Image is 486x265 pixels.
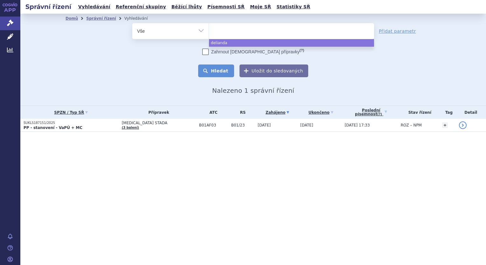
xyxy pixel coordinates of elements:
[398,106,439,119] th: Stav řízení
[274,3,312,11] a: Statistiky SŘ
[198,65,234,77] button: Hledat
[24,108,119,117] a: SPZN / Typ SŘ
[379,28,416,34] a: Přidat parametr
[228,106,255,119] th: RS
[122,126,139,129] a: (3 balení)
[212,87,294,94] span: Nalezeno 1 správní řízení
[459,121,467,129] a: detail
[66,16,78,21] a: Domů
[401,123,422,127] span: ROZ – NPM
[86,16,116,21] a: Správní řízení
[122,121,196,125] span: [MEDICAL_DATA] STADA
[377,112,382,116] abbr: (?)
[76,3,112,11] a: Vyhledávání
[240,65,308,77] button: Uložit do sledovaných
[258,123,271,127] span: [DATE]
[170,3,204,11] a: Běžící lhůty
[345,123,370,127] span: [DATE] 17:33
[202,49,304,55] label: Zahrnout [DEMOGRAPHIC_DATA] přípravky
[442,122,448,128] a: +
[205,3,246,11] a: Písemnosti SŘ
[24,121,119,125] p: SUKLS187151/2025
[248,3,273,11] a: Moje SŘ
[300,108,342,117] a: Ukončeno
[114,3,168,11] a: Referenční skupiny
[124,14,156,23] li: Vyhledávání
[258,108,297,117] a: Zahájeno
[231,123,255,127] span: B01/23
[209,39,374,47] li: delianda
[24,126,82,130] strong: PP - stanovení - VaPÚ + MC
[20,2,76,11] h2: Správní řízení
[196,106,228,119] th: ATC
[300,123,313,127] span: [DATE]
[439,106,456,119] th: Tag
[300,48,304,52] abbr: (?)
[119,106,196,119] th: Přípravek
[456,106,486,119] th: Detail
[345,106,398,119] a: Poslednípísemnost(?)
[199,123,228,127] span: B01AF03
